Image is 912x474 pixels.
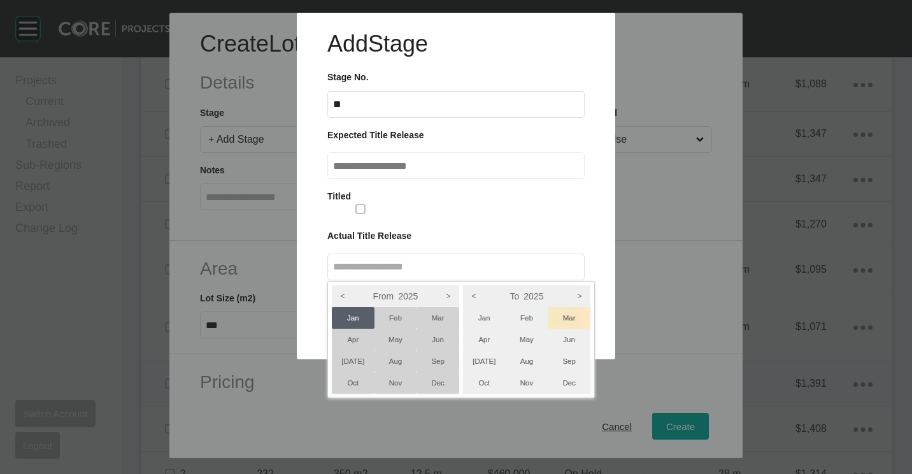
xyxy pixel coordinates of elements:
[374,307,417,329] li: Feb
[332,307,374,329] li: Jan
[510,291,520,301] b: To
[569,285,590,307] i: >
[506,372,548,394] li: Nov
[463,285,485,307] i: <
[417,329,459,350] li: Jun
[332,285,353,307] i: <
[438,285,459,307] i: >
[332,372,374,394] li: Oct
[374,329,417,350] li: May
[332,350,374,372] li: [DATE]
[417,307,459,329] li: Mar
[332,329,374,350] li: Apr
[548,372,590,394] li: Dec
[417,350,459,372] li: Sep
[506,307,548,329] li: Feb
[463,350,506,372] li: [DATE]
[463,372,506,394] li: Oct
[417,372,459,394] li: Dec
[506,329,548,350] li: May
[463,329,506,350] li: Apr
[374,350,417,372] li: Aug
[332,285,459,307] label: 2025
[374,372,417,394] li: Nov
[373,291,394,301] b: From
[463,285,590,307] label: 2025
[506,350,548,372] li: Aug
[548,329,590,350] li: Jun
[548,307,590,329] li: Mar
[463,307,506,329] li: Jan
[548,350,590,372] li: Sep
